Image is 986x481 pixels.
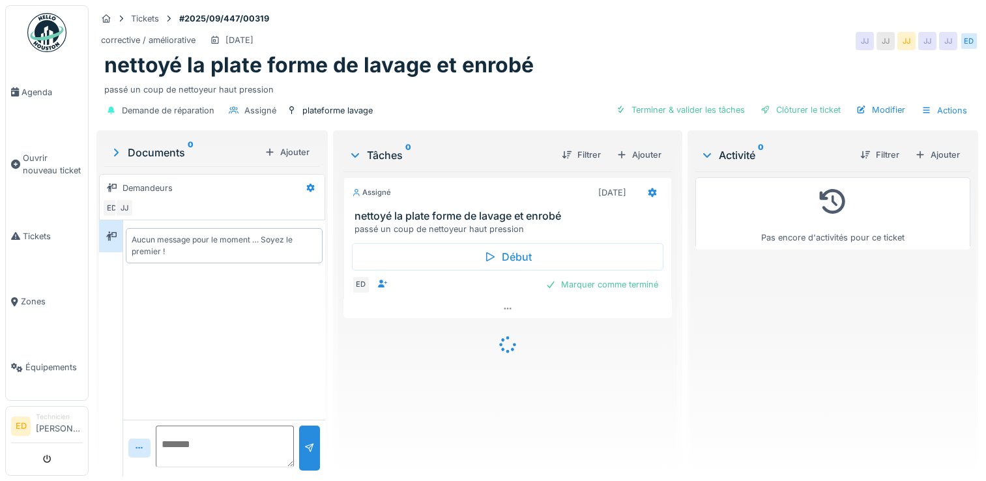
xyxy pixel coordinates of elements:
[131,12,159,25] div: Tickets
[6,334,88,400] a: Équipements
[355,223,666,235] div: passé un coup de nettoyeur haut pression
[598,186,626,199] div: [DATE]
[174,12,274,25] strong: #2025/09/447/00319
[132,234,317,257] div: Aucun message pour le moment … Soyez le premier !
[755,101,846,119] div: Clôturer le ticket
[6,59,88,125] a: Agenda
[109,145,259,160] div: Documents
[355,210,666,222] h3: nettoyé la plate forme de lavage et enrobé
[352,276,370,294] div: ED
[918,32,936,50] div: JJ
[758,147,764,163] sup: 0
[557,146,606,164] div: Filtrer
[897,32,916,50] div: JJ
[23,152,83,177] span: Ouvrir nouveau ticket
[27,13,66,52] img: Badge_color-CXgf-gQk.svg
[104,53,534,78] h1: nettoyé la plate forme de lavage et enrobé
[11,412,83,443] a: ED Technicien[PERSON_NAME]
[36,412,83,440] li: [PERSON_NAME]
[405,147,411,163] sup: 0
[36,412,83,422] div: Technicien
[25,361,83,373] span: Équipements
[540,276,663,293] div: Marquer comme terminé
[225,34,254,46] div: [DATE]
[704,183,962,244] div: Pas encore d'activités pour ce ticket
[22,86,83,98] span: Agenda
[701,147,850,163] div: Activité
[855,146,905,164] div: Filtrer
[877,32,895,50] div: JJ
[102,199,121,217] div: ED
[6,203,88,269] a: Tickets
[11,416,31,436] li: ED
[104,78,970,96] div: passé un coup de nettoyeur haut pression
[244,104,276,117] div: Assigné
[6,269,88,335] a: Zones
[611,146,667,164] div: Ajouter
[123,182,173,194] div: Demandeurs
[259,143,315,161] div: Ajouter
[349,147,551,163] div: Tâches
[188,145,194,160] sup: 0
[910,146,965,164] div: Ajouter
[6,125,88,203] a: Ouvrir nouveau ticket
[101,34,196,46] div: corrective / améliorative
[352,243,663,270] div: Début
[856,32,874,50] div: JJ
[960,32,978,50] div: ED
[916,101,973,120] div: Actions
[352,187,391,198] div: Assigné
[939,32,957,50] div: JJ
[23,230,83,242] span: Tickets
[122,104,214,117] div: Demande de réparation
[302,104,373,117] div: plateforme lavage
[851,101,910,119] div: Modifier
[611,101,750,119] div: Terminer & valider les tâches
[115,199,134,217] div: JJ
[21,295,83,308] span: Zones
